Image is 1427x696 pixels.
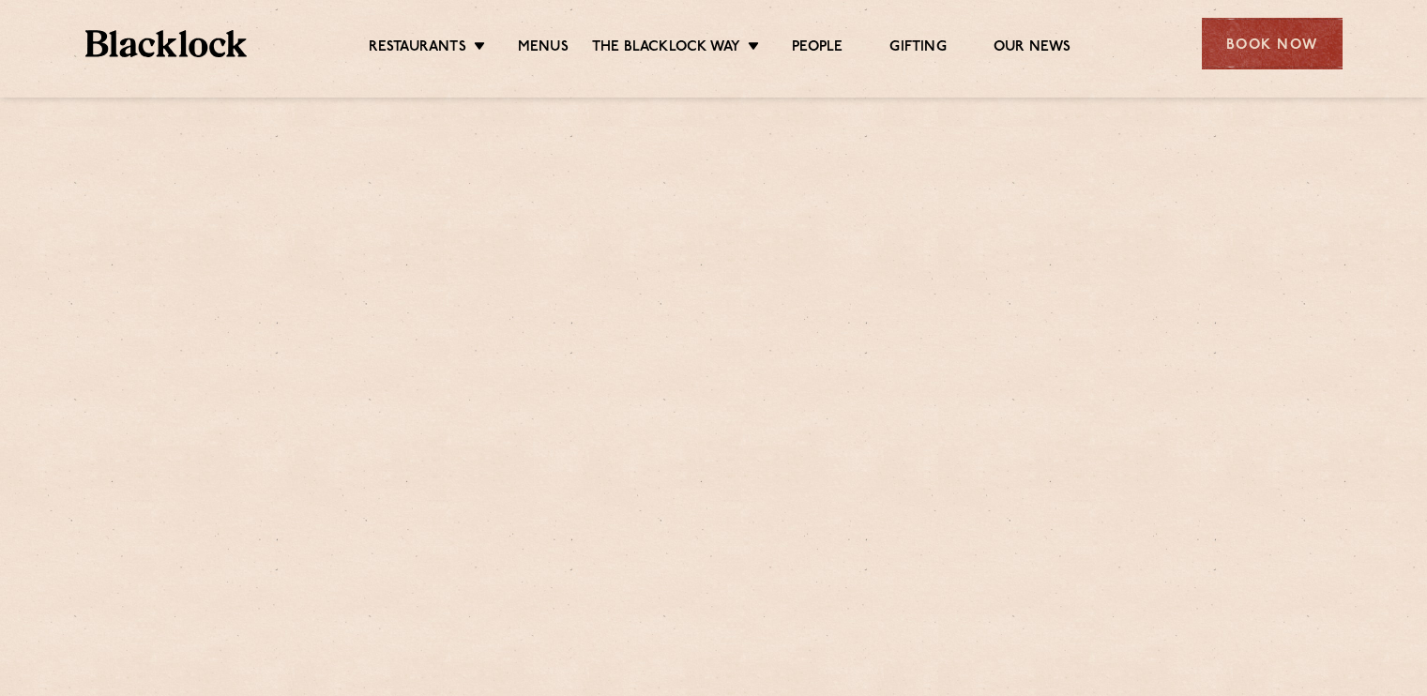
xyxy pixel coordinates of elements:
a: Our News [994,38,1071,59]
a: People [792,38,843,59]
a: Restaurants [369,38,466,59]
a: Gifting [889,38,946,59]
a: The Blacklock Way [592,38,740,59]
a: Menus [518,38,569,59]
div: Book Now [1202,18,1343,69]
img: BL_Textured_Logo-footer-cropped.svg [85,30,248,57]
